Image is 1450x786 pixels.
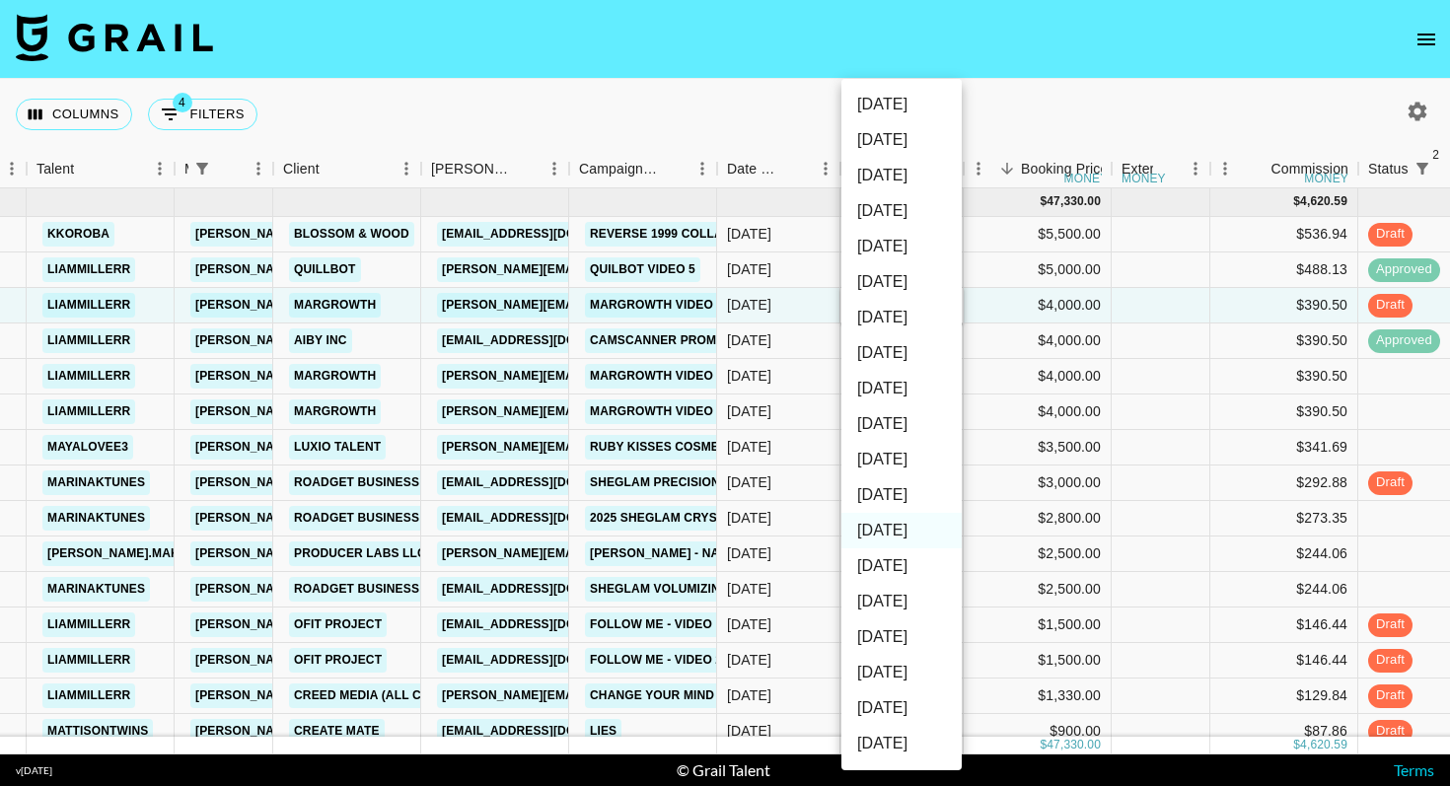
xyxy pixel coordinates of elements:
li: [DATE] [841,229,962,264]
li: [DATE] [841,513,962,548]
li: [DATE] [841,726,962,761]
li: [DATE] [841,300,962,335]
li: [DATE] [841,406,962,442]
li: [DATE] [841,193,962,229]
li: [DATE] [841,584,962,619]
li: [DATE] [841,158,962,193]
li: [DATE] [841,690,962,726]
li: [DATE] [841,335,962,371]
li: [DATE] [841,264,962,300]
li: [DATE] [841,619,962,655]
li: [DATE] [841,87,962,122]
li: [DATE] [841,122,962,158]
li: [DATE] [841,655,962,690]
li: [DATE] [841,548,962,584]
li: [DATE] [841,371,962,406]
li: [DATE] [841,442,962,477]
li: [DATE] [841,477,962,513]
